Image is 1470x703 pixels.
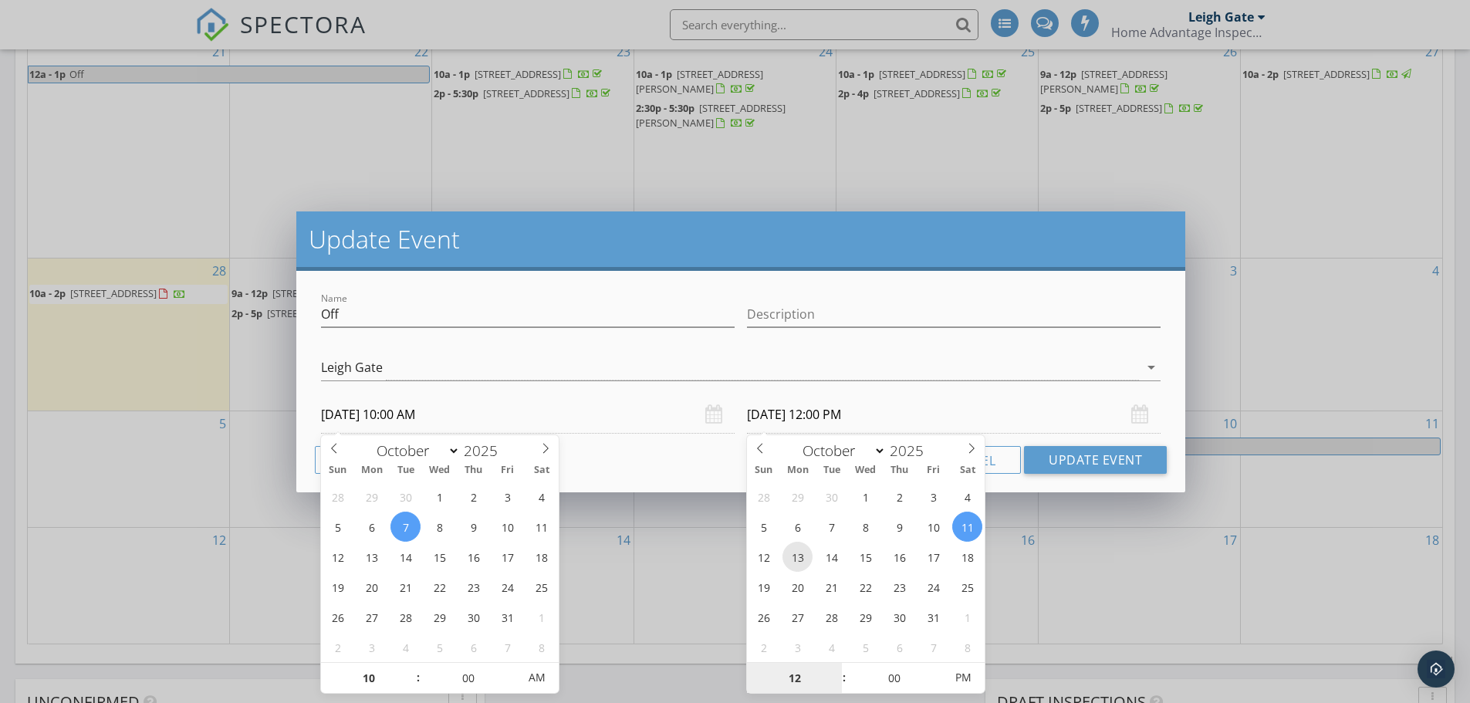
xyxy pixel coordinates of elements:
i: arrow_drop_down [1142,358,1161,377]
span: October 30, 2025 [884,602,914,632]
span: October 1, 2025 [850,482,880,512]
span: October 19, 2025 [323,572,353,602]
div: Open Intercom Messenger [1418,651,1455,688]
span: Sun [747,465,781,475]
input: Select date [747,396,1161,434]
h2: Update Event [309,224,1173,255]
span: October 3, 2025 [918,482,948,512]
span: November 2, 2025 [323,632,353,662]
span: October 18, 2025 [952,542,982,572]
span: October 4, 2025 [952,482,982,512]
span: October 3, 2025 [492,482,522,512]
span: November 4, 2025 [816,632,847,662]
span: October 2, 2025 [458,482,488,512]
span: Mon [355,465,389,475]
span: October 14, 2025 [390,542,421,572]
span: October 17, 2025 [918,542,948,572]
span: November 3, 2025 [782,632,813,662]
span: November 7, 2025 [492,632,522,662]
button: Delete [315,446,411,474]
span: October 8, 2025 [424,512,455,542]
span: November 3, 2025 [357,632,387,662]
span: Fri [491,465,525,475]
span: : [842,662,847,693]
button: Update Event [1024,446,1167,474]
span: October 15, 2025 [850,542,880,572]
span: October 31, 2025 [492,602,522,632]
span: Click to toggle [941,662,984,693]
span: October 2, 2025 [884,482,914,512]
input: Year [886,441,937,461]
span: November 4, 2025 [390,632,421,662]
span: October 9, 2025 [458,512,488,542]
span: October 14, 2025 [816,542,847,572]
span: Sun [321,465,355,475]
span: September 29, 2025 [782,482,813,512]
span: September 30, 2025 [390,482,421,512]
span: November 5, 2025 [850,632,880,662]
span: November 1, 2025 [526,602,556,632]
span: September 30, 2025 [816,482,847,512]
span: October 22, 2025 [424,572,455,602]
span: October 21, 2025 [816,572,847,602]
span: Thu [457,465,491,475]
span: October 16, 2025 [458,542,488,572]
span: Tue [815,465,849,475]
span: November 6, 2025 [458,632,488,662]
span: October 31, 2025 [918,602,948,632]
span: Mon [781,465,815,475]
span: October 25, 2025 [952,572,982,602]
span: October 26, 2025 [749,602,779,632]
span: Sat [951,465,985,475]
span: October 16, 2025 [884,542,914,572]
span: October 6, 2025 [782,512,813,542]
span: October 20, 2025 [782,572,813,602]
span: October 10, 2025 [492,512,522,542]
span: November 7, 2025 [918,632,948,662]
span: October 4, 2025 [526,482,556,512]
span: October 25, 2025 [526,572,556,602]
span: October 24, 2025 [918,572,948,602]
span: October 13, 2025 [782,542,813,572]
span: September 28, 2025 [749,482,779,512]
span: October 29, 2025 [850,602,880,632]
span: October 23, 2025 [458,572,488,602]
span: Sat [525,465,559,475]
span: October 5, 2025 [323,512,353,542]
span: October 7, 2025 [390,512,421,542]
span: October 11, 2025 [526,512,556,542]
span: November 5, 2025 [424,632,455,662]
span: October 27, 2025 [357,602,387,632]
span: November 8, 2025 [952,632,982,662]
span: November 2, 2025 [749,632,779,662]
span: October 30, 2025 [458,602,488,632]
span: October 11, 2025 [952,512,982,542]
span: October 27, 2025 [782,602,813,632]
span: Wed [423,465,457,475]
span: October 13, 2025 [357,542,387,572]
span: October 28, 2025 [816,602,847,632]
span: October 8, 2025 [850,512,880,542]
span: October 12, 2025 [749,542,779,572]
span: October 15, 2025 [424,542,455,572]
span: Thu [883,465,917,475]
span: October 17, 2025 [492,542,522,572]
span: October 23, 2025 [884,572,914,602]
span: September 29, 2025 [357,482,387,512]
span: October 26, 2025 [323,602,353,632]
input: Select date [321,396,735,434]
span: October 28, 2025 [390,602,421,632]
input: Year [460,441,511,461]
span: October 5, 2025 [749,512,779,542]
span: October 21, 2025 [390,572,421,602]
span: Tue [389,465,423,475]
span: September 28, 2025 [323,482,353,512]
span: Wed [849,465,883,475]
span: October 22, 2025 [850,572,880,602]
span: October 7, 2025 [816,512,847,542]
span: : [416,662,421,693]
span: October 29, 2025 [424,602,455,632]
span: October 9, 2025 [884,512,914,542]
span: October 12, 2025 [323,542,353,572]
span: October 20, 2025 [357,572,387,602]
